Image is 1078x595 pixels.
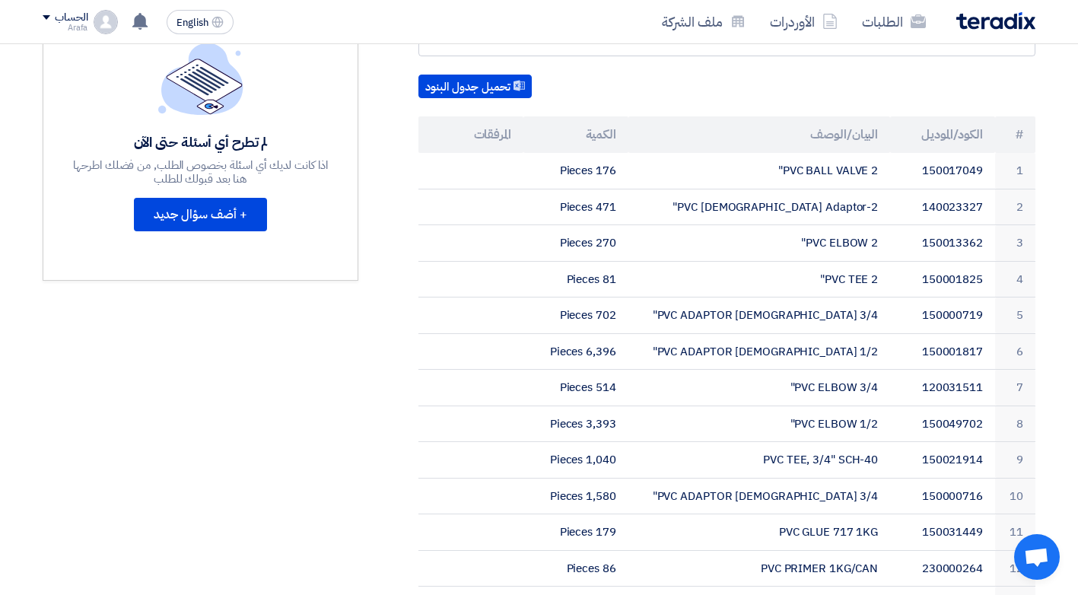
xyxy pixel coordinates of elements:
[523,116,628,153] th: الكمية
[890,116,995,153] th: الكود/الموديل
[890,478,995,514] td: 150000716
[890,442,995,479] td: 150021914
[1014,534,1060,580] div: Open chat
[956,12,1035,30] img: Teradix logo
[628,261,891,297] td: PVC TEE 2"
[995,442,1035,479] td: 9
[158,43,243,114] img: empty_state_list.svg
[995,261,1035,297] td: 4
[523,189,628,225] td: 471 Pieces
[758,4,850,40] a: الأوردرات
[628,153,891,189] td: PVC BALL VALVE 2"
[418,116,523,153] th: المرفقات
[176,17,208,28] span: English
[628,225,891,262] td: PVC ELBOW 2"
[523,333,628,370] td: 6,396 Pieces
[628,189,891,225] td: PVC [DEMOGRAPHIC_DATA] Adaptor-2"
[628,333,891,370] td: PVC ADAPTOR [DEMOGRAPHIC_DATA] 1/2"
[523,406,628,442] td: 3,393 Pieces
[995,370,1035,406] td: 7
[890,153,995,189] td: 150017049
[995,406,1035,442] td: 8
[523,225,628,262] td: 270 Pieces
[523,261,628,297] td: 81 Pieces
[995,333,1035,370] td: 6
[890,406,995,442] td: 150049702
[995,550,1035,587] td: 12
[523,478,628,514] td: 1,580 Pieces
[523,297,628,334] td: 702 Pieces
[628,406,891,442] td: PVC ELBOW 1/2"
[890,261,995,297] td: 150001825
[628,116,891,153] th: البيان/الوصف
[995,116,1035,153] th: #
[650,4,758,40] a: ملف الشركة
[523,514,628,551] td: 179 Pieces
[523,370,628,406] td: 514 Pieces
[628,514,891,551] td: PVC GLUE 717 1KG
[628,442,891,479] td: PVC TEE, 3/4" SCH-40
[523,153,628,189] td: 176 Pieces
[995,189,1035,225] td: 2
[72,133,330,151] div: لم تطرح أي أسئلة حتى الآن
[628,297,891,334] td: PVC ADAPTOR [DEMOGRAPHIC_DATA] 3/4"
[94,10,118,34] img: profile_test.png
[890,370,995,406] td: 120031511
[890,333,995,370] td: 150001817
[850,4,938,40] a: الطلبات
[523,442,628,479] td: 1,040 Pieces
[995,153,1035,189] td: 1
[890,297,995,334] td: 150000719
[43,24,87,32] div: Arafa
[628,370,891,406] td: PVC ELBOW 3/4"
[995,225,1035,262] td: 3
[995,478,1035,514] td: 10
[418,75,532,99] button: تحميل جدول البنود
[55,11,87,24] div: الحساب
[167,10,234,34] button: English
[890,225,995,262] td: 150013362
[890,550,995,587] td: 230000264
[890,189,995,225] td: 140023327
[523,550,628,587] td: 86 Pieces
[628,550,891,587] td: PVC PRIMER 1KG/CAN
[134,198,267,231] button: + أضف سؤال جديد
[995,297,1035,334] td: 5
[628,478,891,514] td: PVC ADAPTOR [DEMOGRAPHIC_DATA] 3/4"
[890,514,995,551] td: 150031449
[995,514,1035,551] td: 11
[72,158,330,186] div: اذا كانت لديك أي اسئلة بخصوص الطلب, من فضلك اطرحها هنا بعد قبولك للطلب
